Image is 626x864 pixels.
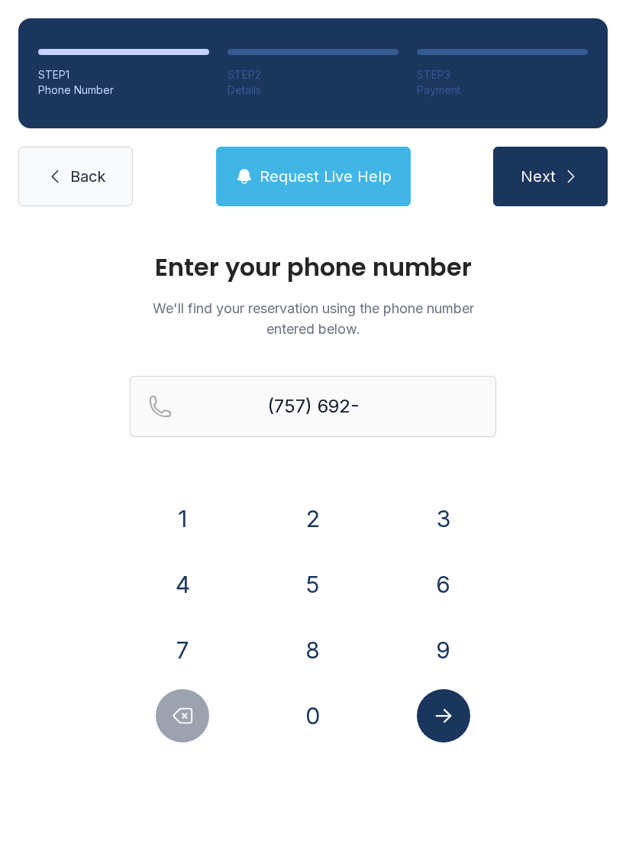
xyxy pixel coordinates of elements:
button: 0 [286,689,340,743]
p: We'll find your reservation using the phone number entered below. [130,298,496,339]
div: STEP 2 [227,67,399,83]
div: Phone Number [38,83,209,98]
span: Next [521,166,556,187]
button: 5 [286,558,340,611]
div: STEP 1 [38,67,209,83]
button: Submit lookup form [417,689,470,743]
button: 8 [286,623,340,677]
button: Delete number [156,689,209,743]
span: Request Live Help [260,166,392,187]
button: 3 [417,492,470,545]
div: Payment [417,83,588,98]
button: 6 [417,558,470,611]
div: STEP 3 [417,67,588,83]
input: Reservation phone number [130,376,496,437]
div: Details [227,83,399,98]
span: Back [70,166,105,187]
h1: Enter your phone number [130,255,496,280]
button: 1 [156,492,209,545]
button: 4 [156,558,209,611]
button: 7 [156,623,209,677]
button: 2 [286,492,340,545]
button: 9 [417,623,470,677]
